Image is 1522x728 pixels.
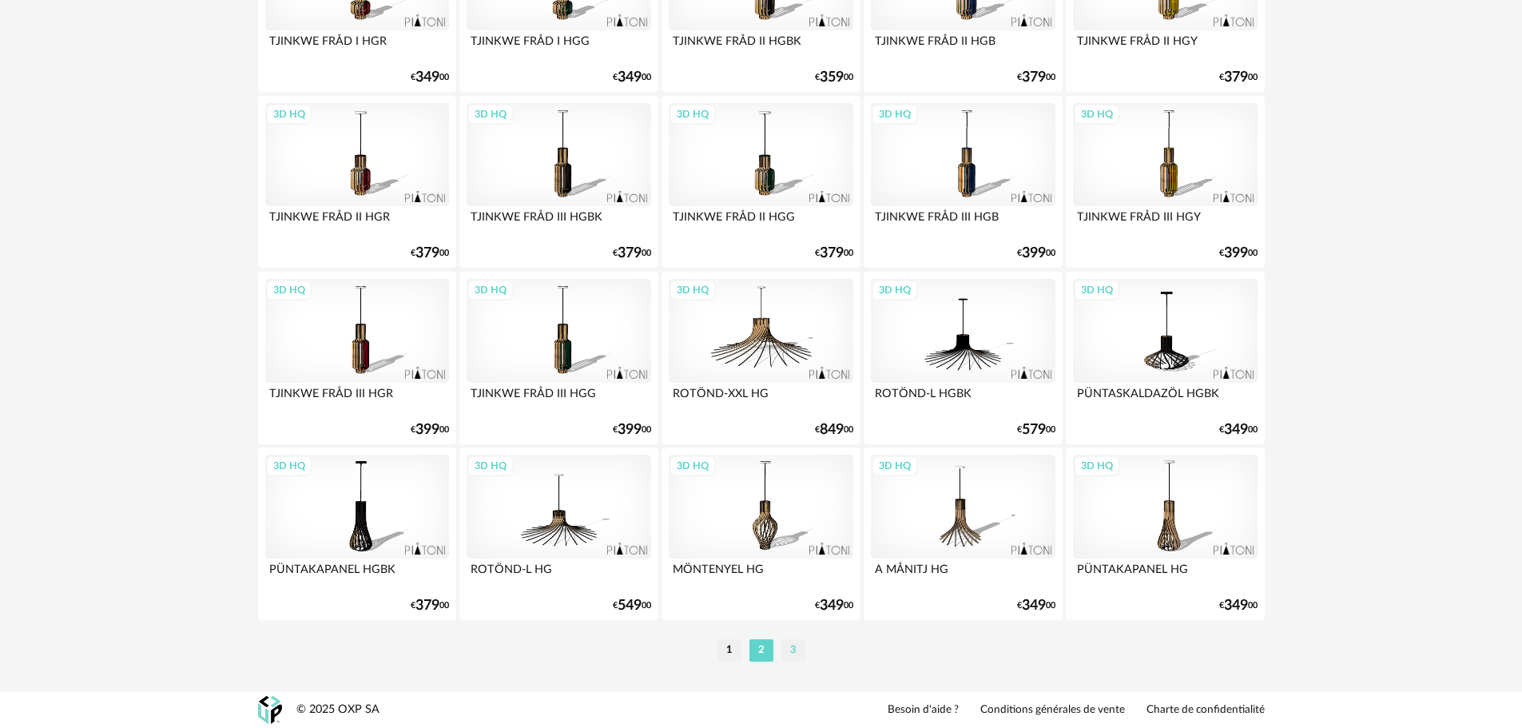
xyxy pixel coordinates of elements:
[258,696,282,724] img: OXP
[1074,455,1120,476] div: 3D HQ
[459,448,658,620] a: 3D HQ ROTÖND-L HG €54900
[459,272,658,444] a: 3D HQ TJINKWE FRÅD III HGG €39900
[265,383,449,415] div: TJINKWE FRÅD III HGR
[266,280,312,300] div: 3D HQ
[872,104,918,125] div: 3D HQ
[670,104,716,125] div: 3D HQ
[415,72,439,83] span: 349
[1017,424,1055,436] div: € 00
[1073,30,1257,62] div: TJINKWE FRÅD II HGY
[415,248,439,259] span: 379
[258,448,456,620] a: 3D HQ PÜNTAKAPANEL HGBK €37900
[1219,600,1258,611] div: € 00
[1224,600,1248,611] span: 349
[669,206,852,238] div: TJINKWE FRÅD II HGG
[1219,248,1258,259] div: € 00
[411,600,449,611] div: € 00
[258,272,456,444] a: 3D HQ TJINKWE FRÅD III HGR €39900
[1073,559,1257,591] div: PÜNTAKAPANEL HG
[1066,96,1264,269] a: 3D HQ TJINKWE FRÅD III HGY €39900
[670,280,716,300] div: 3D HQ
[1017,600,1055,611] div: € 00
[1146,703,1265,718] a: Charte de confidentialité
[717,639,741,662] li: 1
[820,424,844,436] span: 849
[864,448,1062,620] a: 3D HQ A MÅNITJ HG €34900
[258,96,456,269] a: 3D HQ TJINKWE FRÅD II HGR €37900
[1074,280,1120,300] div: 3D HQ
[618,72,642,83] span: 349
[467,104,514,125] div: 3D HQ
[618,424,642,436] span: 399
[459,96,658,269] a: 3D HQ TJINKWE FRÅD III HGBK €37900
[618,248,642,259] span: 379
[1224,424,1248,436] span: 349
[415,424,439,436] span: 399
[820,72,844,83] span: 359
[467,280,514,300] div: 3D HQ
[1022,600,1046,611] span: 349
[618,600,642,611] span: 549
[467,559,650,591] div: ROTÖND-L HG
[781,639,805,662] li: 3
[1219,424,1258,436] div: € 00
[670,455,716,476] div: 3D HQ
[980,703,1125,718] a: Conditions générales de vente
[613,248,651,259] div: € 00
[1022,424,1046,436] span: 579
[467,455,514,476] div: 3D HQ
[1224,248,1248,259] span: 399
[1066,272,1264,444] a: 3D HQ PÜNTASKALDAZÖL HGBK €34900
[662,96,860,269] a: 3D HQ TJINKWE FRÅD II HGG €37900
[266,455,312,476] div: 3D HQ
[1017,248,1055,259] div: € 00
[662,272,860,444] a: 3D HQ ROTÖND-XXL HG €84900
[864,272,1062,444] a: 3D HQ ROTÖND-L HGBK €57900
[266,104,312,125] div: 3D HQ
[815,600,853,611] div: € 00
[662,448,860,620] a: 3D HQ MÖNTENYEL HG €34900
[411,424,449,436] div: € 00
[872,455,918,476] div: 3D HQ
[669,559,852,591] div: MÖNTENYEL HG
[411,72,449,83] div: € 00
[411,248,449,259] div: € 00
[871,30,1055,62] div: TJINKWE FRÅD II HGB
[871,383,1055,415] div: ROTÖND-L HGBK
[467,383,650,415] div: TJINKWE FRÅD III HGG
[872,280,918,300] div: 3D HQ
[1224,72,1248,83] span: 379
[1022,248,1046,259] span: 399
[871,559,1055,591] div: A MÅNITJ HG
[669,30,852,62] div: TJINKWE FRÅD II HGBK
[815,72,853,83] div: € 00
[613,72,651,83] div: € 00
[815,248,853,259] div: € 00
[265,30,449,62] div: TJINKWE FRÅD I HGR
[1219,72,1258,83] div: € 00
[613,600,651,611] div: € 00
[1073,383,1257,415] div: PÜNTASKALDAZÖL HGBK
[820,248,844,259] span: 379
[415,600,439,611] span: 379
[265,206,449,238] div: TJINKWE FRÅD II HGR
[669,383,852,415] div: ROTÖND-XXL HG
[1022,72,1046,83] span: 379
[888,703,959,718] a: Besoin d'aide ?
[265,559,449,591] div: PÜNTAKAPANEL HGBK
[467,206,650,238] div: TJINKWE FRÅD III HGBK
[749,639,773,662] li: 2
[1073,206,1257,238] div: TJINKWE FRÅD III HGY
[296,702,380,718] div: © 2025 OXP SA
[613,424,651,436] div: € 00
[864,96,1062,269] a: 3D HQ TJINKWE FRÅD III HGB €39900
[1074,104,1120,125] div: 3D HQ
[820,600,844,611] span: 349
[467,30,650,62] div: TJINKWE FRÅD I HGG
[1066,448,1264,620] a: 3D HQ PÜNTAKAPANEL HG €34900
[815,424,853,436] div: € 00
[871,206,1055,238] div: TJINKWE FRÅD III HGB
[1017,72,1055,83] div: € 00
